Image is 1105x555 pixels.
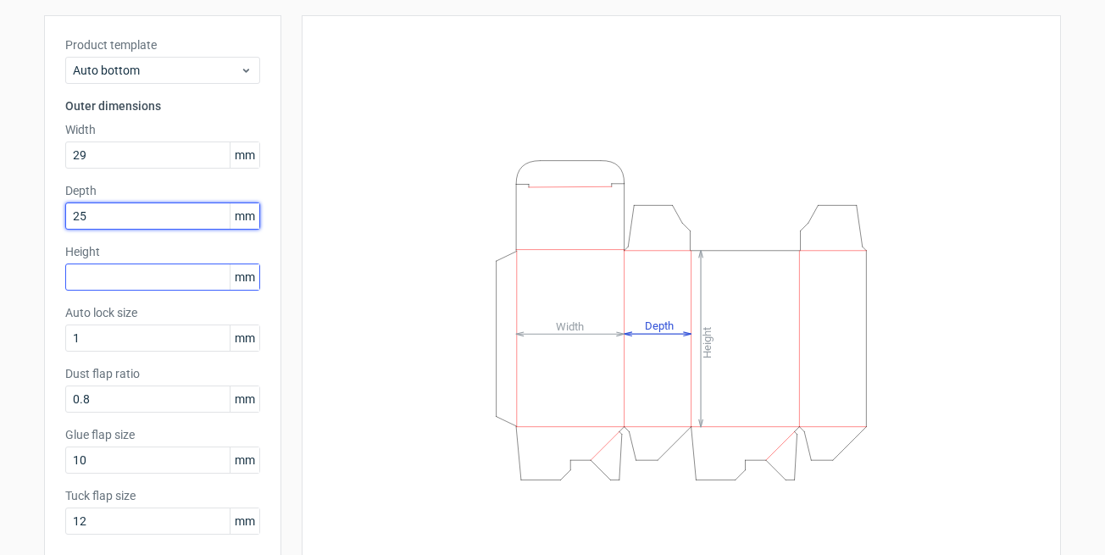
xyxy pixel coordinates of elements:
span: mm [230,203,259,229]
span: mm [230,447,259,473]
label: Height [65,243,260,260]
h3: Outer dimensions [65,97,260,114]
span: mm [230,508,259,534]
label: Tuck flap size [65,487,260,504]
span: mm [230,142,259,168]
label: Auto lock size [65,304,260,321]
label: Product template [65,36,260,53]
label: Width [65,121,260,138]
tspan: Height [701,326,714,358]
tspan: Width [556,319,584,332]
span: Auto bottom [73,62,240,79]
span: mm [230,386,259,412]
span: mm [230,264,259,290]
tspan: Depth [645,319,674,332]
span: mm [230,325,259,351]
label: Depth [65,182,260,199]
label: Dust flap ratio [65,365,260,382]
label: Glue flap size [65,426,260,443]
